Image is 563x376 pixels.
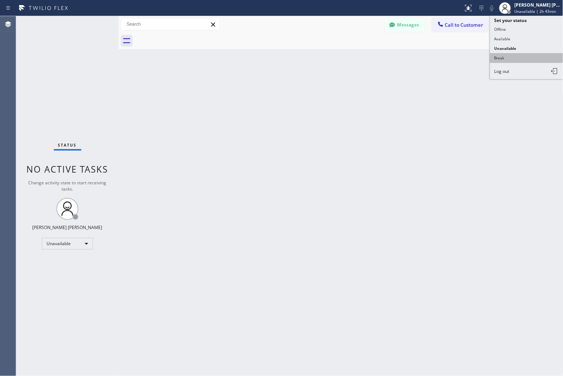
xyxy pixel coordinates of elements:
span: No active tasks [27,163,108,175]
button: Call to Customer [432,18,488,32]
span: Call to Customer [445,22,484,28]
span: Unavailable | 2h 43min [515,9,556,14]
div: [PERSON_NAME] [PERSON_NAME] [515,2,561,8]
span: Change activity state to start receiving tasks. [29,180,107,192]
button: Messages [385,18,425,32]
button: Mute [487,3,497,13]
span: Status [58,143,77,148]
div: Unavailable [42,238,93,250]
input: Search [121,18,219,30]
div: [PERSON_NAME] [PERSON_NAME] [33,224,103,231]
